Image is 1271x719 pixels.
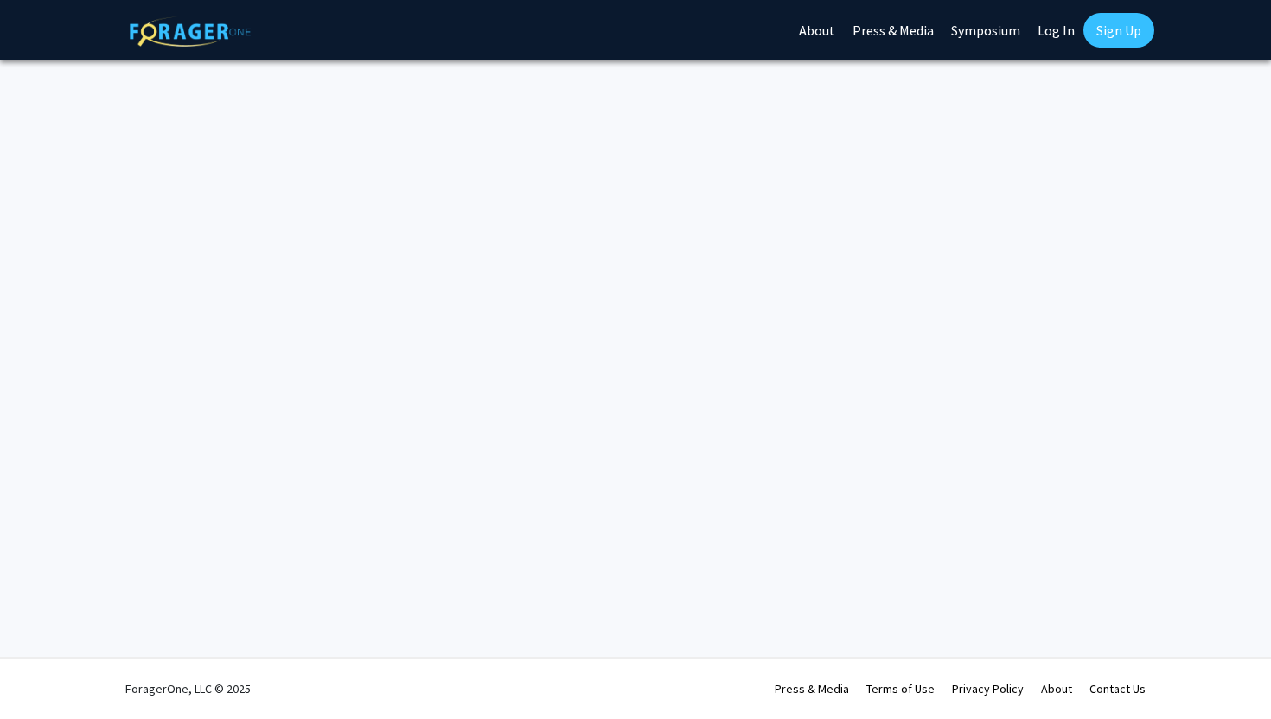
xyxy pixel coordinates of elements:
a: Sign Up [1083,13,1154,48]
a: Contact Us [1089,681,1146,697]
a: Press & Media [775,681,849,697]
a: About [1041,681,1072,697]
img: ForagerOne Logo [130,16,251,47]
div: ForagerOne, LLC © 2025 [125,659,251,719]
a: Terms of Use [866,681,935,697]
a: Privacy Policy [952,681,1024,697]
